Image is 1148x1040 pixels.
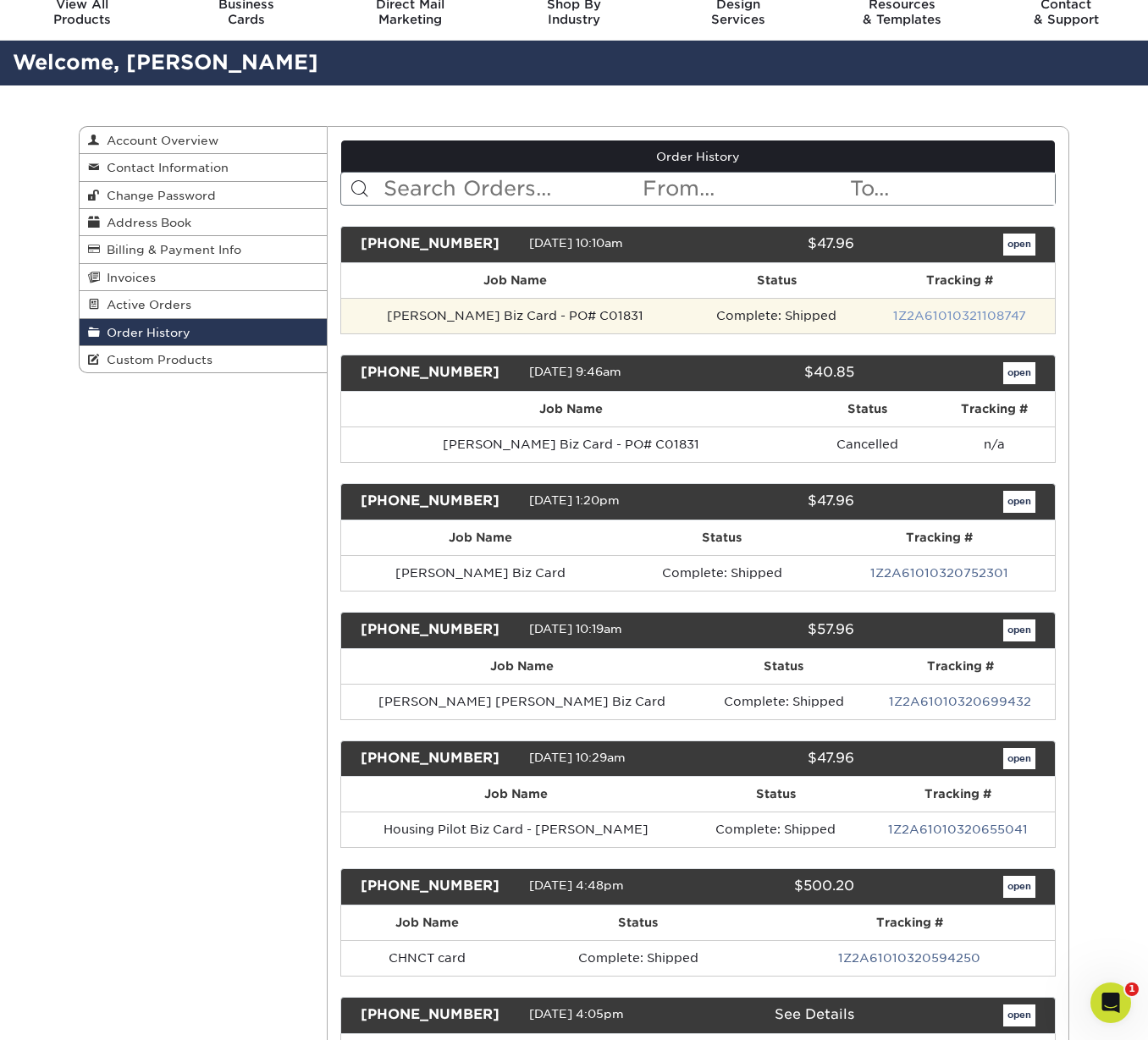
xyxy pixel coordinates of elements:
[341,555,620,591] td: [PERSON_NAME] Biz Card
[348,619,529,641] div: [PHONE_NUMBER]
[341,905,513,940] th: Job Name
[1003,362,1035,384] a: open
[348,362,529,384] div: [PHONE_NUMBER]
[341,649,703,684] th: Job Name
[620,555,824,591] td: Complete: Shipped
[80,319,327,346] a: Order History
[341,263,690,298] th: Job Name
[1090,982,1131,1023] iframe: Intercom live chat
[870,566,1008,580] a: 1Z2A61010320752301
[80,264,327,291] a: Invoices
[1003,1004,1035,1026] a: open
[80,127,327,154] a: Account Overview
[341,426,802,462] td: [PERSON_NAME] Biz Card - PO# C01831
[689,263,864,298] th: Status
[100,243,241,256] span: Billing & Payment Info
[341,392,802,426] th: Job Name
[685,362,866,384] div: $40.85
[691,812,861,847] td: Complete: Shipped
[100,271,156,284] span: Invoices
[864,263,1055,298] th: Tracking #
[801,426,934,462] td: Cancelled
[529,622,622,636] span: [DATE] 10:19am
[529,879,624,893] span: [DATE] 4:48pm
[513,905,764,940] th: Status
[861,777,1056,812] th: Tracking #
[689,298,864,333] td: Complete: Shipped
[341,777,691,812] th: Job Name
[80,291,327,318] a: Active Orders
[529,365,621,378] span: [DATE] 9:46am
[348,748,529,770] div: [PHONE_NUMBER]
[100,161,229,174] span: Contact Information
[620,520,824,555] th: Status
[1003,234,1035,256] a: open
[529,493,620,507] span: [DATE] 1:20pm
[889,695,1031,708] a: 1Z2A61010320699432
[100,326,190,339] span: Order History
[100,353,212,366] span: Custom Products
[775,1006,854,1022] a: See Details
[838,951,980,965] a: 1Z2A61010320594250
[685,491,866,513] div: $47.96
[934,426,1055,462] td: n/a
[80,346,327,372] a: Custom Products
[848,173,1055,205] input: To...
[341,298,690,333] td: [PERSON_NAME] Biz Card - PO# C01831
[934,392,1055,426] th: Tracking #
[1003,748,1035,770] a: open
[341,940,513,976] td: CHNCT card
[1125,982,1139,996] span: 1
[100,298,191,311] span: Active Orders
[685,748,866,770] div: $47.96
[341,684,703,719] td: [PERSON_NAME] [PERSON_NAME] Biz Card
[100,216,191,229] span: Address Book
[513,940,764,976] td: Complete: Shipped
[764,905,1055,940] th: Tracking #
[824,520,1055,555] th: Tracking #
[80,236,327,263] a: Billing & Payment Info
[1003,876,1035,898] a: open
[341,520,620,555] th: Job Name
[348,876,529,898] div: [PHONE_NUMBER]
[382,173,642,205] input: Search Orders...
[865,649,1055,684] th: Tracking #
[703,649,866,684] th: Status
[529,751,626,764] span: [DATE] 10:29am
[888,823,1028,836] a: 1Z2A61010320655041
[80,182,327,209] a: Change Password
[893,309,1026,322] a: 1Z2A61010321108747
[1003,491,1035,513] a: open
[685,876,866,898] div: $500.20
[691,777,861,812] th: Status
[703,684,866,719] td: Complete: Shipped
[1003,619,1035,641] a: open
[80,209,327,236] a: Address Book
[641,173,847,205] input: From...
[685,619,866,641] div: $57.96
[348,491,529,513] div: [PHONE_NUMBER]
[801,392,934,426] th: Status
[341,812,691,847] td: Housing Pilot Biz Card - [PERSON_NAME]
[100,134,218,147] span: Account Overview
[685,234,866,256] div: $47.96
[529,236,623,250] span: [DATE] 10:10am
[529,1007,624,1021] span: [DATE] 4:05pm
[341,140,1056,173] a: Order History
[348,234,529,256] div: [PHONE_NUMBER]
[100,189,216,202] span: Change Password
[80,154,327,181] a: Contact Information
